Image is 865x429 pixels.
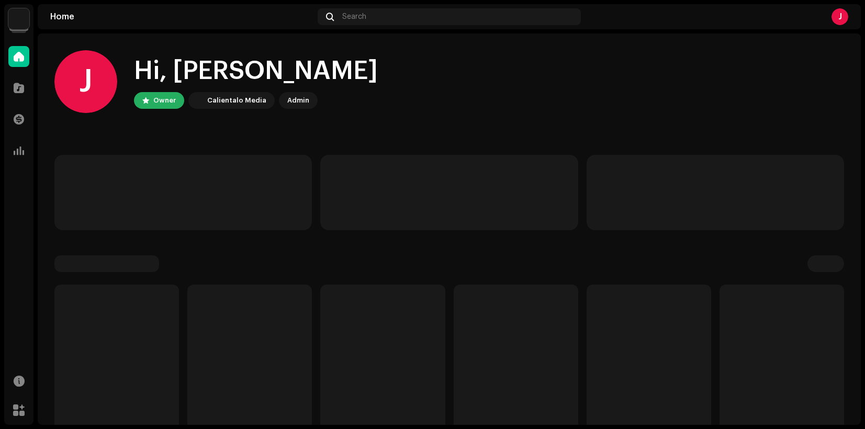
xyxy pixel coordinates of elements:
[8,8,29,29] img: 4d5a508c-c80f-4d99-b7fb-82554657661d
[134,54,378,88] div: Hi, [PERSON_NAME]
[50,13,313,21] div: Home
[342,13,366,21] span: Search
[207,94,266,107] div: Calientalo Media
[153,94,176,107] div: Owner
[190,94,203,107] img: 4d5a508c-c80f-4d99-b7fb-82554657661d
[832,8,848,25] div: J
[54,50,117,113] div: J
[287,94,309,107] div: Admin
